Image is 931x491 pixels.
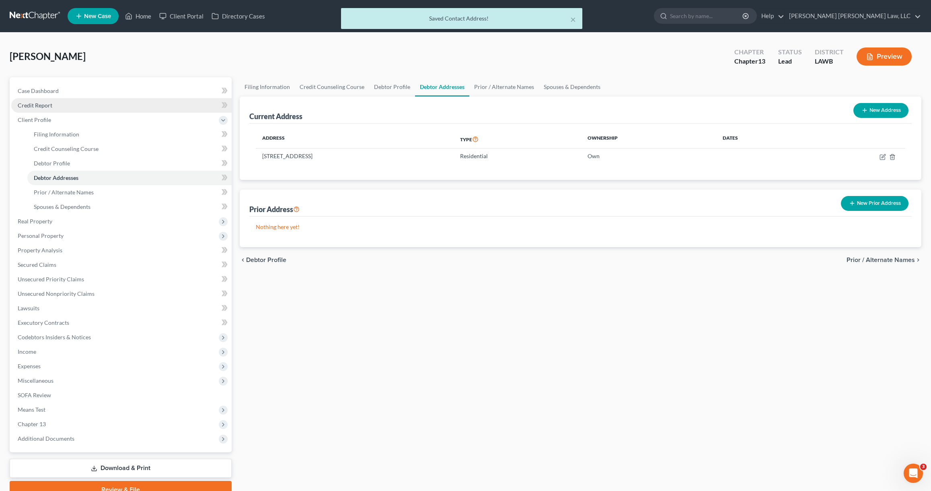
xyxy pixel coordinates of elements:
[256,223,905,231] p: Nothing here yet!
[734,47,765,57] div: Chapter
[27,185,232,200] a: Prior / Alternate Names
[847,257,915,263] span: Prior / Alternate Names
[34,189,94,196] span: Prior / Alternate Names
[454,149,581,164] td: Residential
[734,57,765,66] div: Chapter
[18,319,69,326] span: Executory Contracts
[18,232,64,239] span: Personal Property
[347,14,576,23] div: Saved Contact Address!
[11,84,232,98] a: Case Dashboard
[11,98,232,113] a: Credit Report
[249,204,300,214] div: Prior Address
[581,149,716,164] td: Own
[18,305,39,312] span: Lawsuits
[18,421,46,427] span: Chapter 13
[841,196,908,211] button: New Prior Address
[256,149,454,164] td: [STREET_ADDRESS]
[853,103,908,118] button: New Address
[716,130,805,149] th: Dates
[10,459,232,478] a: Download & Print
[18,218,52,225] span: Real Property
[34,160,70,167] span: Debtor Profile
[27,171,232,185] a: Debtor Addresses
[18,290,95,297] span: Unsecured Nonpriority Claims
[256,130,454,149] th: Address
[847,257,921,263] button: Prior / Alternate Names chevron_right
[34,203,90,210] span: Spouses & Dependents
[240,77,295,97] a: Filing Information
[27,127,232,142] a: Filing Information
[11,388,232,402] a: SOFA Review
[920,464,927,470] span: 3
[11,243,232,258] a: Property Analysis
[857,47,912,66] button: Preview
[18,392,51,398] span: SOFA Review
[18,276,84,283] span: Unsecured Priority Claims
[10,50,86,62] span: [PERSON_NAME]
[27,200,232,214] a: Spouses & Dependents
[18,348,36,355] span: Income
[11,301,232,316] a: Lawsuits
[18,116,51,123] span: Client Profile
[18,334,91,340] span: Codebtors Insiders & Notices
[240,257,246,263] i: chevron_left
[240,257,286,263] button: chevron_left Debtor Profile
[369,77,415,97] a: Debtor Profile
[246,257,286,263] span: Debtor Profile
[18,247,62,254] span: Property Analysis
[18,406,45,413] span: Means Test
[570,14,576,24] button: ×
[11,316,232,330] a: Executory Contracts
[454,130,581,149] th: Type
[815,47,844,57] div: District
[249,111,302,121] div: Current Address
[18,102,52,109] span: Credit Report
[295,77,369,97] a: Credit Counseling Course
[11,258,232,272] a: Secured Claims
[34,174,78,181] span: Debtor Addresses
[11,272,232,287] a: Unsecured Priority Claims
[18,261,56,268] span: Secured Claims
[469,77,539,97] a: Prior / Alternate Names
[27,142,232,156] a: Credit Counseling Course
[27,156,232,171] a: Debtor Profile
[778,57,802,66] div: Lead
[415,77,469,97] a: Debtor Addresses
[915,257,921,263] i: chevron_right
[34,131,79,138] span: Filing Information
[11,287,232,301] a: Unsecured Nonpriority Claims
[815,57,844,66] div: LAWB
[18,435,74,442] span: Additional Documents
[18,363,41,369] span: Expenses
[539,77,605,97] a: Spouses & Dependents
[581,130,716,149] th: Ownership
[18,87,59,94] span: Case Dashboard
[34,145,99,152] span: Credit Counseling Course
[904,464,923,483] iframe: Intercom live chat
[18,377,53,384] span: Miscellaneous
[758,57,765,65] span: 13
[778,47,802,57] div: Status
